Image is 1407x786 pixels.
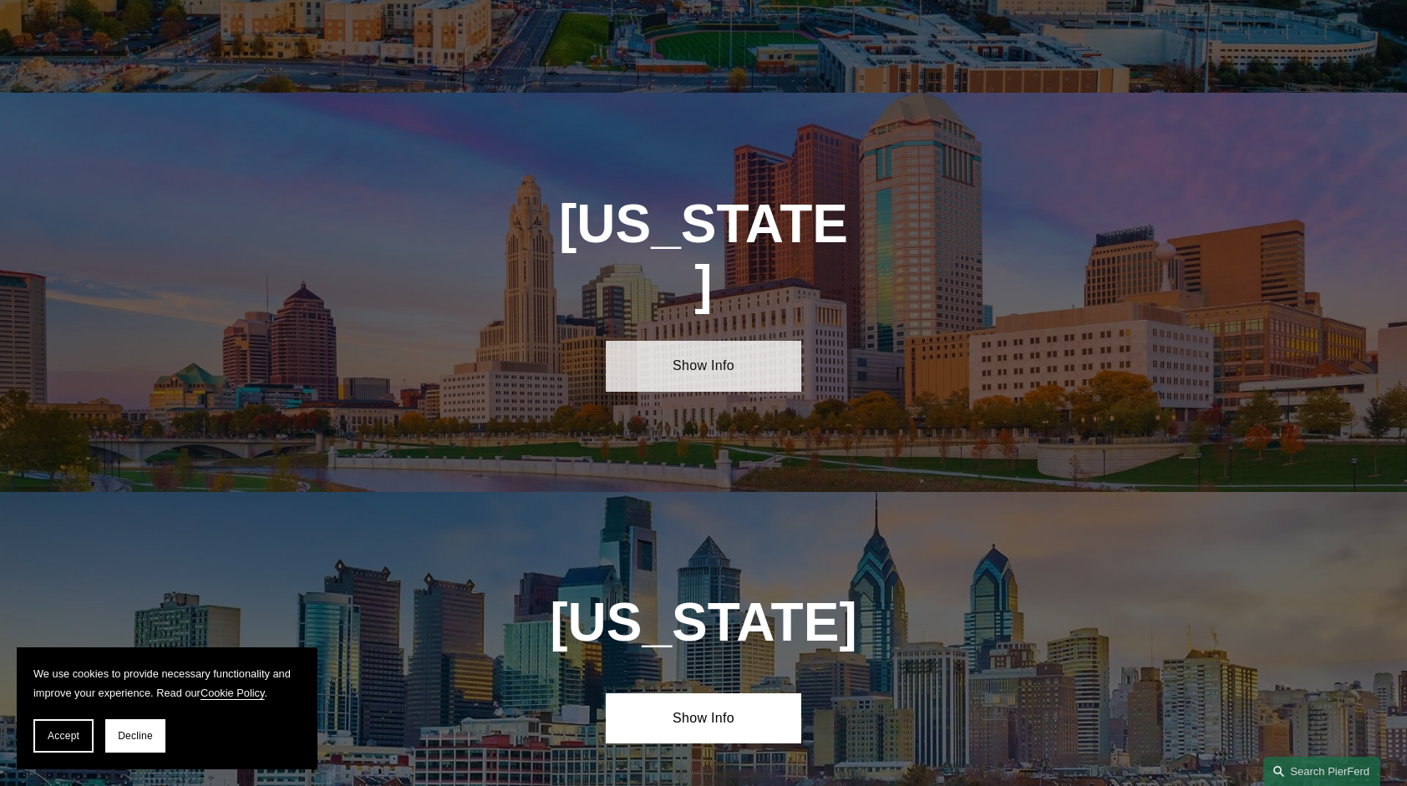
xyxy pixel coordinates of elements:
[1263,757,1380,786] a: Search this site
[33,664,301,702] p: We use cookies to provide necessary functionality and improve your experience. Read our .
[201,687,265,699] a: Cookie Policy
[118,730,153,742] span: Decline
[48,730,79,742] span: Accept
[606,693,800,743] a: Show Info
[105,719,165,753] button: Decline
[460,592,947,653] h1: [US_STATE]
[17,647,317,769] section: Cookie banner
[606,341,800,391] a: Show Info
[33,719,94,753] button: Accept
[557,194,850,316] h1: [US_STATE]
